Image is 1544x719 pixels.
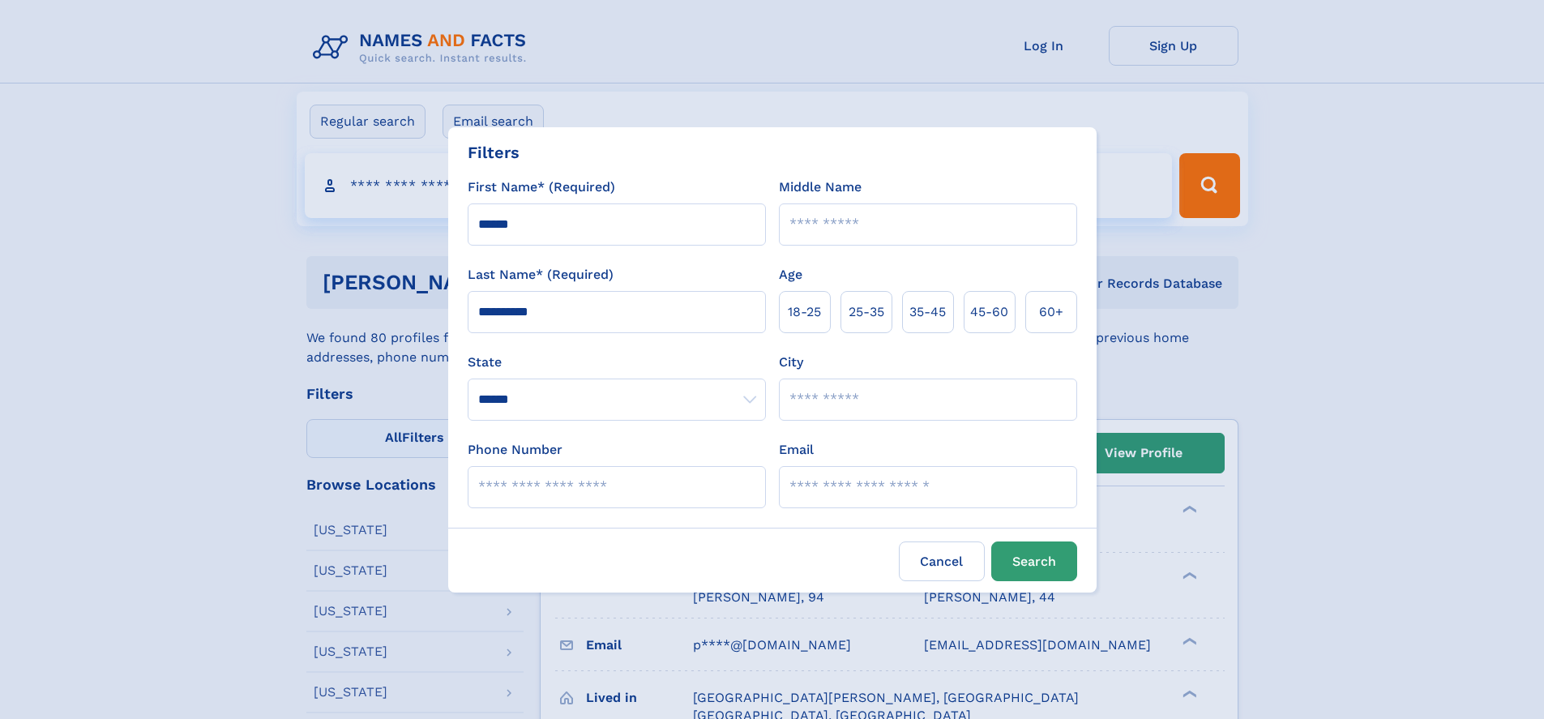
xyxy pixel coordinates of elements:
label: City [779,353,803,372]
span: 25‑35 [849,302,884,322]
label: Middle Name [779,178,862,197]
label: State [468,353,766,372]
div: Filters [468,140,520,165]
span: 35‑45 [909,302,946,322]
button: Search [991,541,1077,581]
span: 45‑60 [970,302,1008,322]
label: Last Name* (Required) [468,265,614,285]
label: Age [779,265,802,285]
label: First Name* (Required) [468,178,615,197]
span: 60+ [1039,302,1063,322]
label: Phone Number [468,440,562,460]
label: Cancel [899,541,985,581]
label: Email [779,440,814,460]
span: 18‑25 [788,302,821,322]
